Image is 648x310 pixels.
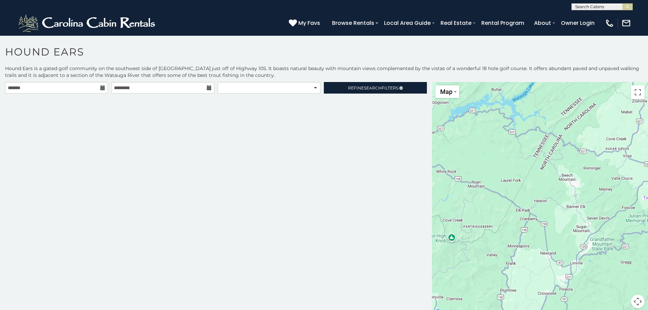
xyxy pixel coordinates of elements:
a: Owner Login [558,17,598,29]
img: White-1-2.png [17,13,158,33]
button: Toggle fullscreen view [631,85,645,99]
button: Change map style [435,85,459,98]
a: My Favs [289,19,322,28]
img: phone-regular-white.png [605,18,614,28]
span: My Favs [298,19,320,27]
span: Search [364,85,382,91]
a: Real Estate [437,17,475,29]
span: Refine Filters [348,85,398,91]
a: Browse Rentals [329,17,378,29]
img: mail-regular-white.png [621,18,631,28]
a: RefineSearchFilters [324,82,427,94]
a: About [531,17,554,29]
span: Map [440,88,452,95]
a: Rental Program [478,17,528,29]
a: Local Area Guide [381,17,434,29]
button: Map camera controls [631,295,645,308]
